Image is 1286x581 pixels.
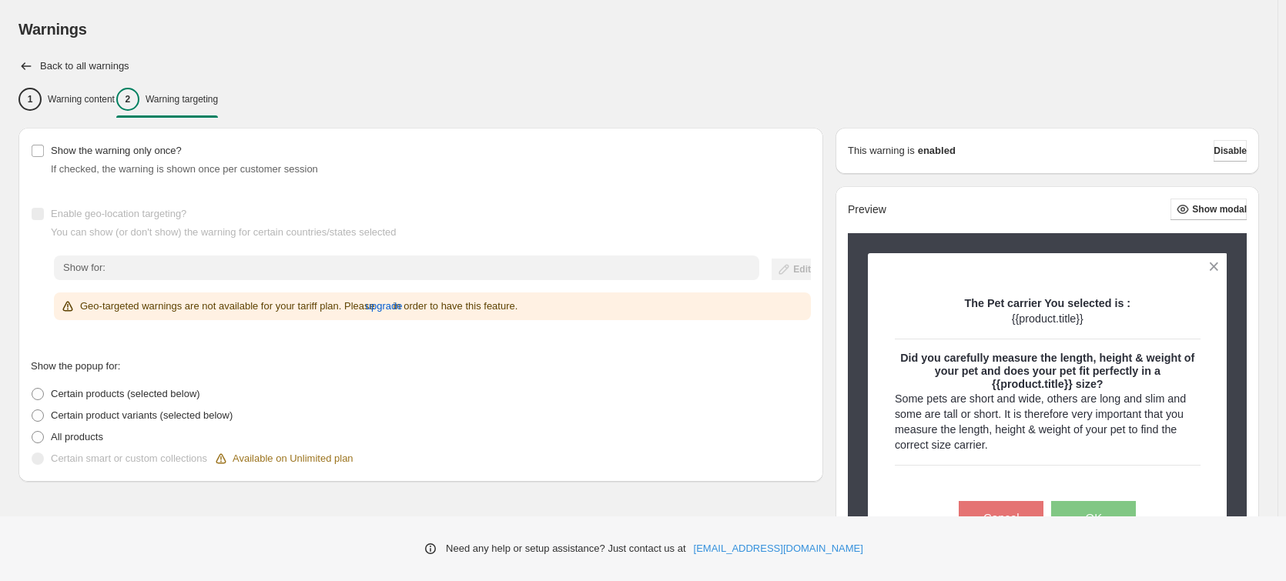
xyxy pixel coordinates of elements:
[31,360,120,372] span: Show the popup for:
[1051,501,1136,535] button: OK
[213,451,353,466] div: Available on Unlimited plan
[694,541,863,556] a: [EMAIL_ADDRESS][DOMAIN_NAME]
[116,88,139,111] div: 2
[40,60,129,72] h2: Back to all warnings
[80,299,517,314] p: Geo-targeted warnings are not available for your tariff plan. Please in order to have this feature.
[366,294,403,319] button: upgrade
[48,93,115,105] p: Warning content
[918,143,956,159] strong: enabled
[366,299,403,314] span: upgrade
[848,203,886,216] h2: Preview
[848,143,915,159] p: This warning is
[63,262,105,273] span: Show for:
[51,226,397,238] span: You can show (or don't show) the warning for certain countries/states selected
[900,352,1194,390] strong: Did you carefully measure the length, height & weight of your pet and does your pet fit perfectly...
[51,163,318,175] span: If checked, the warning is shown once per customer session
[18,88,42,111] div: 1
[965,297,1131,309] strong: The Pet carrier You selected is :
[18,83,115,115] button: 1Warning content
[895,391,1201,452] p: Some pets are short and wide, others are long and slim and some are tall or short. It is therefor...
[146,93,218,105] p: Warning targeting
[51,451,207,466] p: Certain smart or custom collections
[895,311,1201,326] p: {{product.title}}
[116,83,218,115] button: 2Warning targeting
[1170,199,1247,220] button: Show modal
[1192,203,1247,215] span: Show modal
[51,429,103,445] p: All products
[51,208,186,219] span: Enable geo-location targeting?
[959,501,1043,535] button: Cancel
[1214,140,1247,162] button: Disable
[1214,145,1247,157] span: Disable
[51,145,182,156] span: Show the warning only once?
[51,409,233,421] span: Certain product variants (selected below)
[18,21,87,38] span: Warnings
[51,388,200,399] span: Certain products (selected below)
